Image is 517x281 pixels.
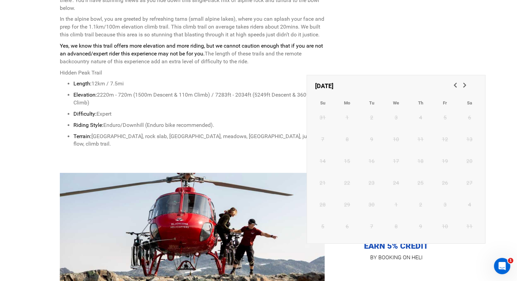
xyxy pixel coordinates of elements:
[457,95,482,111] th: Saturday
[60,15,325,39] p: In the alpine bowl, you are greeted by refreshing tarns (small alpine lakes), where you can splas...
[359,95,384,111] th: Tuesday
[73,111,97,117] strong: Difficulty:
[73,80,91,87] strong: Length:
[310,95,335,111] th: Sunday
[73,80,325,88] p: 12km / 7.5mi
[335,253,458,262] p: BY BOOKING ON HELI
[73,133,325,148] p: [GEOGRAPHIC_DATA], rock slab, [GEOGRAPHIC_DATA], meadows, [GEOGRAPHIC_DATA], jumps, flow, climb t...
[433,95,457,111] th: Friday
[494,258,510,274] iframe: Intercom live chat
[335,95,359,111] th: Monday
[60,69,325,77] p: Hidden Peak Trail
[73,122,103,128] strong: Riding Style:
[450,80,461,92] a: Previous
[73,133,91,139] strong: Terrain:
[459,80,471,92] a: Next
[60,42,325,66] p: The length of these trails and the remote backcountry nature of this experience add an extra leve...
[73,91,325,107] p: 2220m - 720m (1500m Descent & 110m Climb) / 7283ft - 2034ft (5249ft Descent & 360ft Climb)
[60,43,323,57] strong: Yes, we know this trail offers more elevation and more riding, but we cannot caution enough that ...
[73,110,325,118] p: Expert
[384,95,408,111] th: Wednesday
[408,95,433,111] th: Thursday
[508,258,513,263] span: 1
[73,92,97,98] strong: Elevation:
[73,121,325,129] p: Enduro/Downhill (Enduro bike recommended).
